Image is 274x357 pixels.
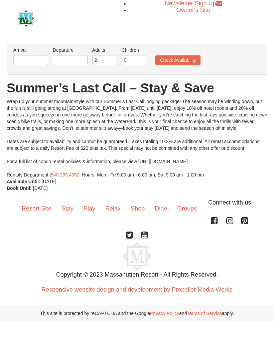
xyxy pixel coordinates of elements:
[122,47,146,53] label: Children
[126,198,150,219] a: Shop
[17,10,111,28] img: Massanutten Resort Logo
[7,98,267,178] div: Wrap up your summer mountain-style with our Summer’s Last Call lodging package! The season may be...
[172,198,202,219] a: Groups
[100,198,126,219] a: Relax
[12,270,262,279] p: Copyright © 2023 Massanutten Resort - All Rights Reserved.
[150,198,172,219] a: Dine
[41,286,233,293] a: Responsive website design and development by Propeller Media Works
[33,186,48,191] span: [DATE]
[79,198,100,219] a: Play
[155,55,200,65] button: Check Availability
[51,172,80,177] a: 540.289.4952
[17,10,111,25] a: Massanutten Resort
[53,47,88,53] label: Departure
[56,198,79,219] a: Stay
[7,179,40,184] strong: Available Until:
[40,310,234,317] span: This site is protected by reCAPTCHA and the Google and apply.
[176,7,210,13] a: Owner's Site
[123,242,151,270] img: Massanutten Resort Logo
[13,47,48,53] label: Arrival
[42,179,56,184] span: [DATE]
[7,186,32,191] strong: Book Until:
[17,198,56,219] a: Resort Site
[150,311,179,316] a: Privacy Policy
[7,81,267,95] h1: Summer’s Last Call – Stay & Save
[187,311,222,316] a: Terms of Service
[92,47,117,53] label: Adults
